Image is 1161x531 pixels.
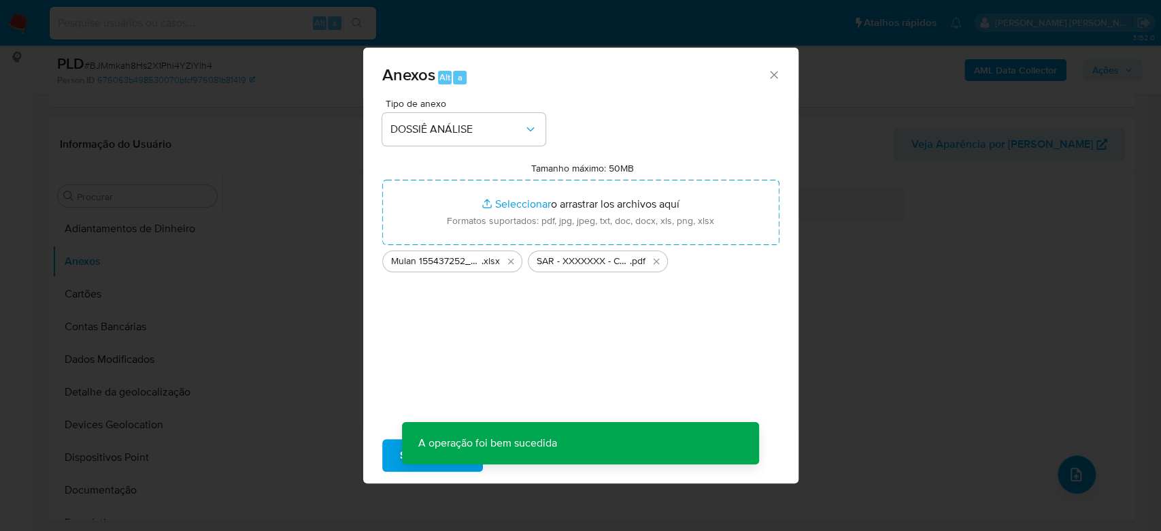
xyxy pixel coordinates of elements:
button: Cerrar [767,68,779,80]
ul: Archivos seleccionados [382,245,779,272]
button: DOSSIÊ ANÁLISE [382,113,545,146]
span: a [458,71,462,84]
span: Anexos [382,63,435,86]
span: SAR - XXXXXXX - CPF 02662750529 - [PERSON_NAME] [PERSON_NAME] DOS [PERSON_NAME] [537,255,630,268]
label: Tamanho máximo: 50MB [531,162,634,174]
button: Eliminar SAR - XXXXXXX - CPF 02662750529 - CARLA GISELE MELO DOS SANTOS.pdf [648,253,664,270]
span: Alt [439,71,450,84]
span: Subir arquivo [400,440,465,470]
span: Tipo de anexo [386,99,549,108]
button: Subir arquivo [382,439,483,472]
button: Eliminar Mulan 155437252_2025_08_12_10_50_38.xlsx [503,253,519,270]
span: DOSSIÊ ANÁLISE [390,123,524,136]
span: .xlsx [482,255,500,268]
span: Cancelar [506,440,550,470]
span: Mulan 155437252_2025_08_12_10_50_38 [391,255,482,268]
p: A operação foi bem sucedida [402,422,573,464]
span: .pdf [630,255,645,268]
